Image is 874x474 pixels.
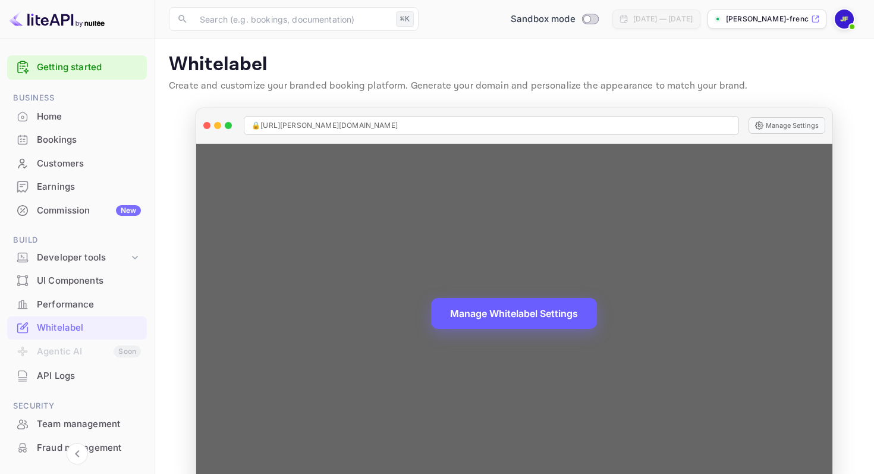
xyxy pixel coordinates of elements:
a: Performance [7,293,147,315]
span: Build [7,234,147,247]
div: API Logs [37,369,141,383]
div: Performance [7,293,147,316]
div: Team management [37,418,141,431]
div: Bookings [7,128,147,152]
div: Switch to Production mode [506,12,603,26]
span: Business [7,92,147,105]
span: Security [7,400,147,413]
p: Whitelabel [169,53,860,77]
div: Performance [37,298,141,312]
a: Getting started [37,61,141,74]
div: Earnings [37,180,141,194]
button: Manage Whitelabel Settings [431,298,597,329]
div: Whitelabel [7,316,147,340]
a: Customers [7,152,147,174]
a: CommissionNew [7,199,147,221]
div: ⌘K [396,11,414,27]
button: Manage Settings [749,117,825,134]
div: Getting started [7,55,147,80]
a: UI Components [7,269,147,291]
div: API Logs [7,365,147,388]
div: Whitelabel [37,321,141,335]
a: Team management [7,413,147,435]
div: CommissionNew [7,199,147,222]
div: Commission [37,204,141,218]
a: Bookings [7,128,147,150]
a: Earnings [7,175,147,197]
div: Team management [7,413,147,436]
div: [DATE] — [DATE] [633,14,693,24]
div: UI Components [7,269,147,293]
div: Customers [7,152,147,175]
span: Sandbox mode [511,12,576,26]
button: Collapse navigation [67,443,88,464]
div: Fraud management [7,437,147,460]
div: Fraud management [37,441,141,455]
img: Jon French [835,10,854,29]
input: Search (e.g. bookings, documentation) [193,7,391,31]
span: 🔒 [URL][PERSON_NAME][DOMAIN_NAME] [251,120,398,131]
a: Whitelabel [7,316,147,338]
div: Customers [37,157,141,171]
div: UI Components [37,274,141,288]
a: Home [7,105,147,127]
div: Bookings [37,133,141,147]
div: Developer tools [7,247,147,268]
div: Home [7,105,147,128]
div: Earnings [7,175,147,199]
div: Developer tools [37,251,129,265]
img: LiteAPI logo [10,10,105,29]
div: Home [37,110,141,124]
p: [PERSON_NAME]-french-vqmdi.nuite... [726,14,809,24]
a: Fraud management [7,437,147,459]
a: API Logs [7,365,147,387]
div: New [116,205,141,216]
p: Create and customize your branded booking platform. Generate your domain and personalize the appe... [169,79,860,93]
